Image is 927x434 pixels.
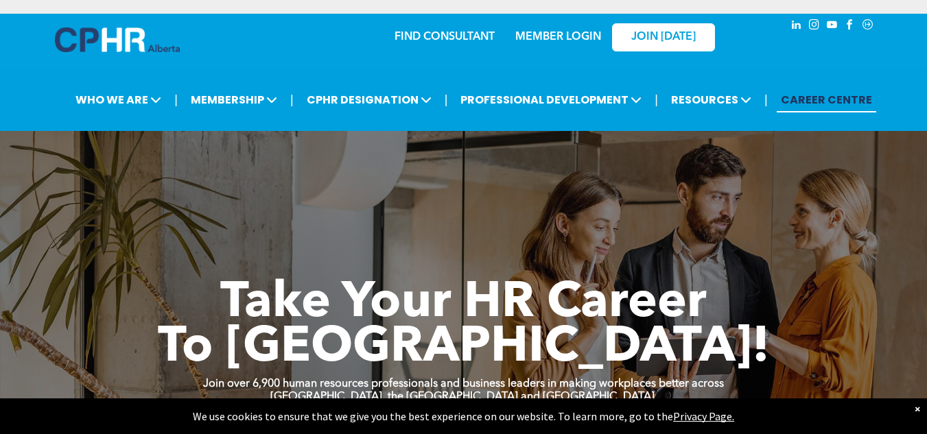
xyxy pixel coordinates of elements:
[456,87,646,112] span: PROFESSIONAL DEVELOPMENT
[158,324,770,373] span: To [GEOGRAPHIC_DATA]!
[789,17,804,36] a: linkedin
[667,87,755,112] span: RESOURCES
[395,32,495,43] a: FIND CONSULTANT
[777,87,876,112] a: CAREER CENTRE
[174,86,178,114] li: |
[764,86,768,114] li: |
[220,279,707,328] span: Take Your HR Career
[445,86,448,114] li: |
[303,87,436,112] span: CPHR DESIGNATION
[843,17,858,36] a: facebook
[655,86,658,114] li: |
[203,378,724,389] strong: Join over 6,900 human resources professionals and business leaders in making workplaces better ac...
[825,17,840,36] a: youtube
[55,27,180,52] img: A blue and white logo for cp alberta
[270,391,657,402] strong: [GEOGRAPHIC_DATA], the [GEOGRAPHIC_DATA] and [GEOGRAPHIC_DATA].
[915,402,920,415] div: Dismiss notification
[290,86,294,114] li: |
[515,32,601,43] a: MEMBER LOGIN
[631,31,696,44] span: JOIN [DATE]
[71,87,165,112] span: WHO WE ARE
[673,409,734,423] a: Privacy Page.
[612,23,715,51] a: JOIN [DATE]
[860,17,876,36] a: Social network
[807,17,822,36] a: instagram
[187,87,281,112] span: MEMBERSHIP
